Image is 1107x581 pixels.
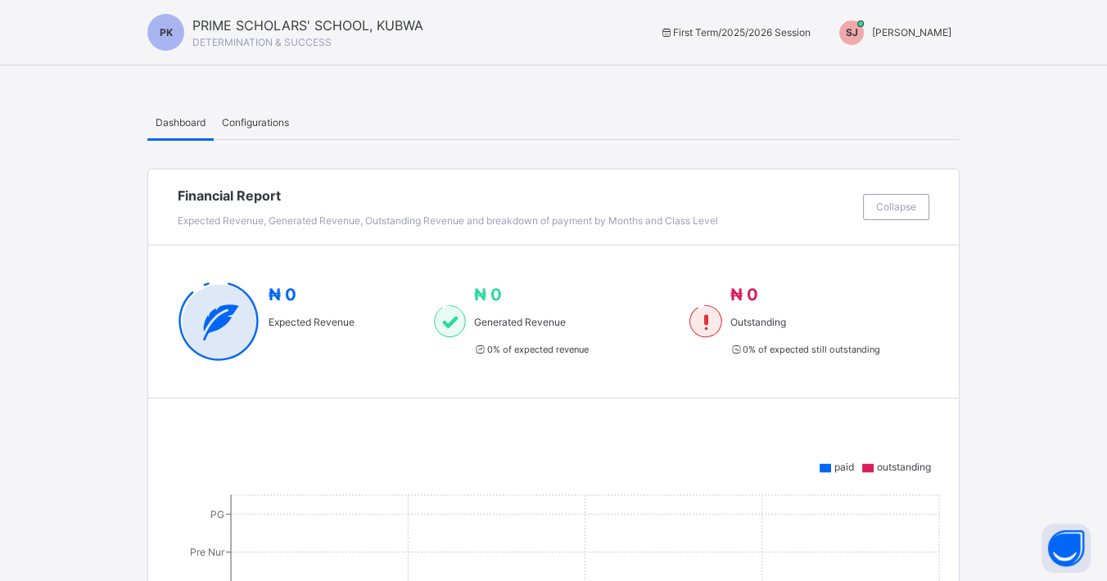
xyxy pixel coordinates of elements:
[474,344,588,355] span: 0 % of expected revenue
[846,25,858,40] span: SJ
[872,26,951,38] span: [PERSON_NAME]
[876,200,916,214] span: Collapse
[156,115,206,130] span: Dashboard
[474,285,502,304] span: ₦ 0
[192,36,332,48] span: DETERMINATION & SUCCESS
[689,282,722,361] img: outstanding-1.146d663e52f09953f639664a84e30106.svg
[160,25,173,40] span: PK
[178,186,855,205] span: Financial Report
[730,285,758,304] span: ₦ 0
[269,285,296,304] span: ₦ 0
[178,214,718,227] span: Expected Revenue, Generated Revenue, Outstanding Revenue and breakdown of payment by Months and C...
[210,507,224,520] tspan: PG
[730,315,880,330] span: Outstanding
[1041,524,1091,573] button: Open asap
[178,282,260,361] img: expected-2.4343d3e9d0c965b919479240f3db56ac.svg
[222,115,289,130] span: Configurations
[190,546,225,558] tspan: Pre Nur
[877,461,931,473] span: outstanding
[659,26,811,38] span: session/term information
[834,461,854,473] span: paid
[730,344,880,355] span: 0 % of expected still outstanding
[474,315,588,330] span: Generated Revenue
[434,282,467,361] img: paid-1.3eb1404cbcb1d3b736510a26bbfa3ccb.svg
[192,16,423,35] span: PRIME SCHOLARS' SCHOOL, KUBWA
[269,315,355,330] span: Expected Revenue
